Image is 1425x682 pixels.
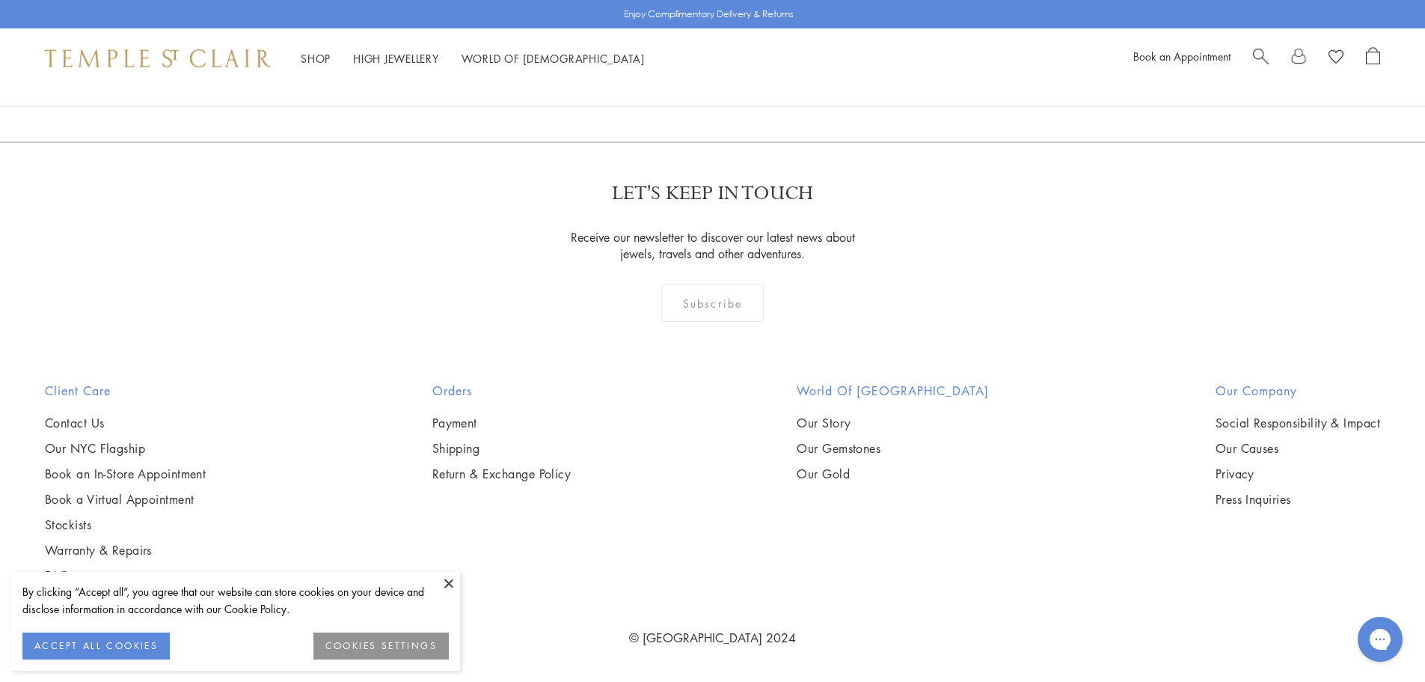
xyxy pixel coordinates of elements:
[797,440,989,457] a: Our Gemstones
[45,542,206,558] a: Warranty & Repairs
[1253,47,1269,70] a: Search
[1216,491,1380,508] a: Press Inquiries
[1133,49,1231,64] a: Book an Appointment
[1216,466,1380,482] a: Privacy
[1329,47,1343,70] a: View Wishlist
[629,630,796,646] a: © [GEOGRAPHIC_DATA] 2024
[22,633,170,660] button: ACCEPT ALL COOKIES
[45,49,271,67] img: Temple St. Clair
[432,382,571,400] h2: Orders
[1216,415,1380,431] a: Social Responsibility & Impact
[45,491,206,508] a: Book a Virtual Appointment
[45,466,206,482] a: Book an In-Store Appointment
[301,49,645,68] nav: Main navigation
[661,284,764,322] div: Subscribe
[1350,612,1410,667] iframe: Gorgias live chat messenger
[45,440,206,457] a: Our NYC Flagship
[1216,382,1380,400] h2: Our Company
[462,51,645,66] a: World of [DEMOGRAPHIC_DATA]World of [DEMOGRAPHIC_DATA]
[432,440,571,457] a: Shipping
[797,382,989,400] h2: World of [GEOGRAPHIC_DATA]
[432,466,571,482] a: Return & Exchange Policy
[432,415,571,431] a: Payment
[301,51,331,66] a: ShopShop
[612,180,813,207] p: LET'S KEEP IN TOUCH
[45,517,206,533] a: Stockists
[797,466,989,482] a: Our Gold
[45,415,206,431] a: Contact Us
[561,229,864,262] p: Receive our newsletter to discover our latest news about jewels, travels and other adventures.
[797,415,989,431] a: Our Story
[45,382,206,400] h2: Client Care
[22,583,449,618] div: By clicking “Accept all”, you agree that our website can store cookies on your device and disclos...
[353,51,439,66] a: High JewelleryHigh Jewellery
[1216,440,1380,457] a: Our Causes
[1366,47,1380,70] a: Open Shopping Bag
[624,7,794,22] p: Enjoy Complimentary Delivery & Returns
[45,567,206,584] a: FAQs
[313,633,449,660] button: COOKIES SETTINGS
